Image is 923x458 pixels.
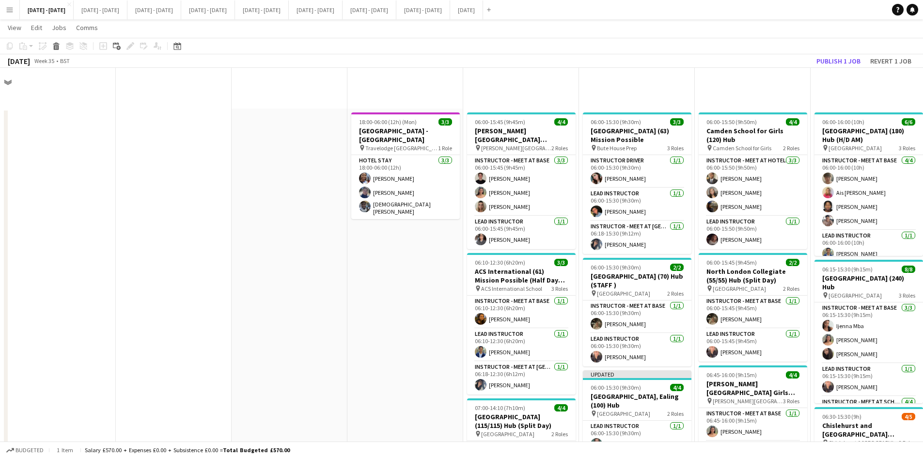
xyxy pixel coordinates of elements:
[351,112,460,219] app-job-card: 18:00-06:00 (12h) (Mon)3/3[GEOGRAPHIC_DATA] - [GEOGRAPHIC_DATA] Travelodge [GEOGRAPHIC_DATA] [GEO...
[822,413,861,420] span: 06:30-15:30 (9h)
[829,144,882,152] span: [GEOGRAPHIC_DATA]
[699,112,807,249] app-job-card: 06:00-15:50 (9h50m)4/4Camden School for Girls (120) Hub Camden School for Girls2 RolesInstructor ...
[783,285,799,292] span: 2 Roles
[583,258,691,366] app-job-card: 06:00-15:30 (9h30m)2/2[GEOGRAPHIC_DATA] (70) Hub (STAFF ) [GEOGRAPHIC_DATA]2 RolesInstructor - Me...
[74,0,127,19] button: [DATE] - [DATE]
[583,333,691,366] app-card-role: Lead Instructor1/106:00-15:30 (9h30m)[PERSON_NAME]
[597,410,650,417] span: [GEOGRAPHIC_DATA]
[223,446,290,454] span: Total Budgeted £570.00
[813,55,864,67] button: Publish 1 job
[786,259,799,266] span: 2/2
[85,446,290,454] div: Salary £570.00 + Expenses £0.00 + Subsistence £0.00 =
[583,126,691,144] h3: [GEOGRAPHIC_DATA] (63) Mission Possible
[467,216,576,249] app-card-role: Lead Instructor1/106:00-15:45 (9h45m)[PERSON_NAME]
[786,371,799,379] span: 4/4
[591,118,641,126] span: 06:00-15:30 (9h30m)
[597,144,637,152] span: Bute House Prep
[48,21,70,34] a: Jobs
[667,410,684,417] span: 2 Roles
[597,290,650,297] span: [GEOGRAPHIC_DATA]
[467,267,576,284] h3: ACS International (61) Mission Possible (Half Day AM)
[583,188,691,221] app-card-role: Lead Instructor1/106:00-15:30 (9h30m)[PERSON_NAME]
[127,0,181,19] button: [DATE] - [DATE]
[467,296,576,329] app-card-role: Instructor - Meet at Base1/106:10-12:30 (6h20m)[PERSON_NAME]
[31,23,42,32] span: Edit
[467,412,576,430] h3: [GEOGRAPHIC_DATA] (115/115) Hub (Split Day)
[583,112,691,254] div: 06:00-15:30 (9h30m)3/3[GEOGRAPHIC_DATA] (63) Mission Possible Bute House Prep3 RolesInstructor Dr...
[60,57,70,64] div: BST
[814,260,923,403] app-job-card: 06:15-15:30 (9h15m)8/8[GEOGRAPHIC_DATA] (240) Hub [GEOGRAPHIC_DATA]3 RolesInstructor - Meet at Ba...
[467,362,576,395] app-card-role: Instructor - Meet at [GEOGRAPHIC_DATA]1/106:18-12:30 (6h12m)[PERSON_NAME]
[8,56,30,66] div: [DATE]
[783,397,799,405] span: 3 Roles
[554,404,568,411] span: 4/4
[670,264,684,271] span: 2/2
[667,144,684,152] span: 3 Roles
[699,253,807,362] app-job-card: 06:00-15:45 (9h45m)2/2North London Collegiate (55/55) Hub (Split Day) [GEOGRAPHIC_DATA]2 RolesIns...
[481,285,542,292] span: ACS International School
[554,118,568,126] span: 4/4
[343,0,396,19] button: [DATE] - [DATE]
[670,118,684,126] span: 3/3
[902,413,915,420] span: 4/5
[814,112,923,256] app-job-card: 06:00-16:00 (10h)6/6[GEOGRAPHIC_DATA] (180) Hub (H/D AM) [GEOGRAPHIC_DATA]3 RolesInstructor - Mee...
[481,144,551,152] span: [PERSON_NAME][GEOGRAPHIC_DATA][PERSON_NAME]
[667,290,684,297] span: 2 Roles
[699,408,807,441] app-card-role: Instructor - Meet at Base1/106:45-16:00 (9h15m)[PERSON_NAME]
[902,266,915,273] span: 8/8
[475,118,525,126] span: 06:00-15:45 (9h45m)
[467,329,576,362] app-card-role: Lead Instructor1/106:10-12:30 (6h20m)[PERSON_NAME]
[591,264,641,271] span: 06:00-15:30 (9h30m)
[551,285,568,292] span: 3 Roles
[713,144,771,152] span: Camden School for Girls
[467,155,576,216] app-card-role: Instructor - Meet at Base3/306:00-15:45 (9h45m)[PERSON_NAME][PERSON_NAME][PERSON_NAME]
[591,384,641,391] span: 06:00-15:30 (9h30m)
[467,112,576,249] app-job-card: 06:00-15:45 (9h45m)4/4[PERSON_NAME][GEOGRAPHIC_DATA][PERSON_NAME] (100) Hub [PERSON_NAME][GEOGRAP...
[396,0,450,19] button: [DATE] - [DATE]
[235,0,289,19] button: [DATE] - [DATE]
[551,144,568,152] span: 2 Roles
[72,21,102,34] a: Comms
[699,329,807,362] app-card-role: Lead Instructor1/106:00-15:45 (9h45m)[PERSON_NAME]
[365,144,438,152] span: Travelodge [GEOGRAPHIC_DATA] [GEOGRAPHIC_DATA]
[814,274,923,291] h3: [GEOGRAPHIC_DATA] (240) Hub
[713,397,783,405] span: [PERSON_NAME][GEOGRAPHIC_DATA] for Girls
[467,126,576,144] h3: [PERSON_NAME][GEOGRAPHIC_DATA][PERSON_NAME] (100) Hub
[52,23,66,32] span: Jobs
[351,126,460,144] h3: [GEOGRAPHIC_DATA] - [GEOGRAPHIC_DATA]
[438,118,452,126] span: 3/3
[822,118,864,126] span: 06:00-16:00 (10h)
[783,144,799,152] span: 2 Roles
[899,439,915,446] span: 2 Roles
[53,446,77,454] span: 1 item
[899,292,915,299] span: 3 Roles
[829,292,882,299] span: [GEOGRAPHIC_DATA]
[359,118,417,126] span: 18:00-06:00 (12h) (Mon)
[814,302,923,363] app-card-role: Instructor - Meet at Base3/306:15-15:30 (9h15m)Ijenna Mba[PERSON_NAME][PERSON_NAME]
[583,272,691,289] h3: [GEOGRAPHIC_DATA] (70) Hub (STAFF )
[699,379,807,397] h3: [PERSON_NAME][GEOGRAPHIC_DATA] Girls (120/120) Hub (Split Day)
[16,447,44,454] span: Budgeted
[699,216,807,249] app-card-role: Lead Instructor1/106:00-15:50 (9h50m)[PERSON_NAME]
[467,253,576,395] app-job-card: 06:10-12:30 (6h20m)3/3ACS International (61) Mission Possible (Half Day AM) ACS International Sch...
[20,0,74,19] button: [DATE] - [DATE]
[583,392,691,410] h3: [GEOGRAPHIC_DATA], Ealing (100) Hub
[481,430,534,438] span: [GEOGRAPHIC_DATA]
[4,21,25,34] a: View
[289,0,343,19] button: [DATE] - [DATE]
[76,23,98,32] span: Comms
[786,118,799,126] span: 4/4
[351,155,460,219] app-card-role: Hotel Stay3/318:00-06:00 (12h)[PERSON_NAME][PERSON_NAME][DEMOGRAPHIC_DATA][PERSON_NAME]
[583,370,691,378] div: Updated
[583,155,691,188] app-card-role: Instructor Driver1/106:00-15:30 (9h30m)[PERSON_NAME]
[899,144,915,152] span: 3 Roles
[32,57,56,64] span: Week 35
[699,155,807,216] app-card-role: Instructor - Meet at Hotel3/306:00-15:50 (9h50m)[PERSON_NAME][PERSON_NAME][PERSON_NAME]
[699,267,807,284] h3: North London Collegiate (55/55) Hub (Split Day)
